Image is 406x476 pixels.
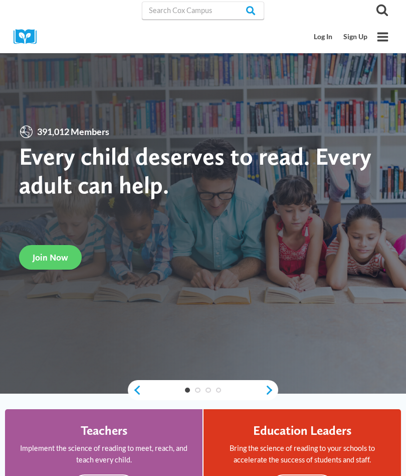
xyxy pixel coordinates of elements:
[373,27,392,47] button: Open menu
[206,388,211,393] a: 3
[142,2,264,20] input: Search Cox Campus
[19,442,189,465] p: Implement the science of reading to meet, reach, and teach every child.
[216,388,222,393] a: 4
[128,380,278,400] div: content slider buttons
[195,388,200,393] a: 2
[19,245,82,270] a: Join Now
[81,423,127,438] h4: Teachers
[128,385,141,396] a: previous
[309,28,338,46] a: Log In
[33,252,68,263] span: Join Now
[217,442,387,465] p: Bring the science of reading to your schools to accelerate the success of students and staff.
[34,125,113,139] span: 391,012 Members
[14,29,44,45] img: Cox Campus
[265,385,278,396] a: next
[185,388,190,393] a: 1
[309,28,373,46] nav: Secondary Mobile Navigation
[19,142,371,199] strong: Every child deserves to read. Every adult can help.
[338,28,373,46] a: Sign Up
[253,423,351,438] h4: Education Leaders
